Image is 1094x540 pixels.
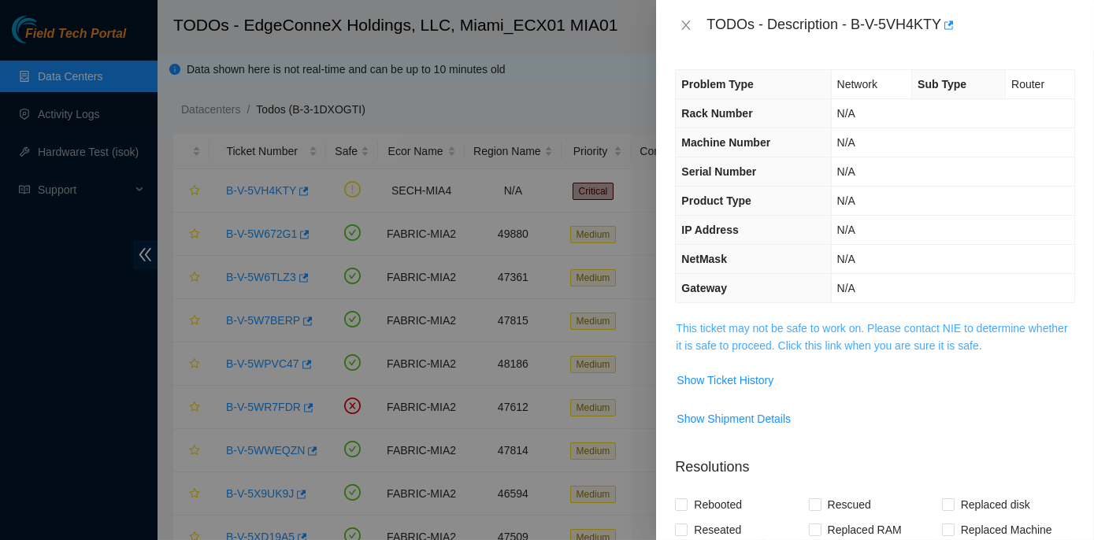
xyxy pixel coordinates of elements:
a: This ticket may not be safe to work on. Please contact NIE to determine whether it is safe to pro... [676,322,1067,352]
span: Rescued [821,492,877,517]
span: N/A [837,165,855,178]
span: Serial Number [681,165,756,178]
span: Show Shipment Details [677,410,791,427]
p: Resolutions [675,444,1075,478]
span: Network [837,78,877,91]
span: Product Type [681,194,751,207]
span: Replaced disk [955,492,1037,517]
div: TODOs - Description - B-V-5VH4KTY [706,13,1075,38]
span: N/A [837,253,855,265]
span: Problem Type [681,78,754,91]
span: Rack Number [681,107,752,120]
span: N/A [837,194,855,207]
span: Machine Number [681,136,770,149]
button: Show Shipment Details [676,406,792,431]
span: N/A [837,136,855,149]
span: NetMask [681,253,727,265]
button: Show Ticket History [676,368,774,393]
span: Router [1011,78,1044,91]
span: N/A [837,224,855,236]
span: N/A [837,107,855,120]
button: Close [675,18,697,33]
span: N/A [837,282,855,294]
span: Show Ticket History [677,372,773,389]
span: Rebooted [688,492,748,517]
span: Sub Type [918,78,966,91]
span: IP Address [681,224,738,236]
span: Gateway [681,282,727,294]
span: close [680,19,692,31]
